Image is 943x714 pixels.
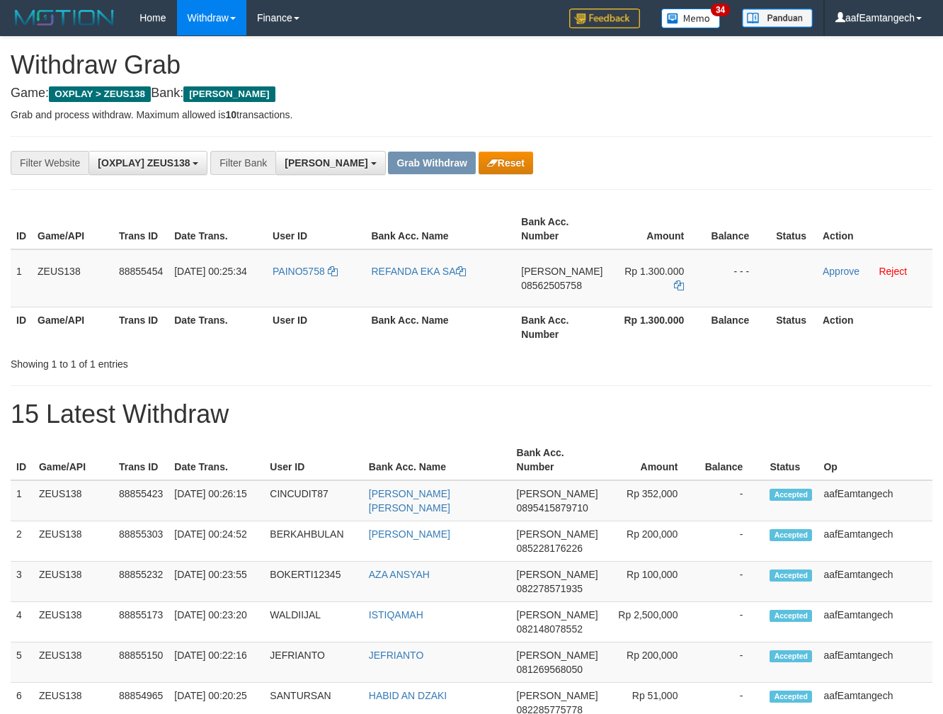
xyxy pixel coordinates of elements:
th: Balance [705,209,770,249]
td: Rp 200,000 [604,521,699,562]
td: Rp 352,000 [604,480,699,521]
td: [DATE] 00:24:52 [168,521,264,562]
th: Bank Acc. Number [515,307,608,347]
td: WALDIIJAL [264,602,362,642]
td: 5 [11,642,33,683]
th: Op [818,440,932,480]
div: Filter Bank [210,151,275,175]
th: Date Trans. [168,440,264,480]
a: Approve [823,266,859,277]
td: aafEamtangech [818,602,932,642]
th: Bank Acc. Number [515,209,608,249]
td: ZEUS138 [33,562,113,602]
p: Grab and process withdraw. Maximum allowed is transactions. [11,108,932,122]
strong: 10 [225,109,236,120]
td: 1 [11,480,33,521]
td: [DATE] 00:22:16 [168,642,264,683]
div: Filter Website [11,151,88,175]
th: ID [11,440,33,480]
a: HABID AN DZAKI [369,690,447,701]
button: Reset [479,152,533,174]
td: 88855232 [113,562,168,602]
td: aafEamtangech [818,521,932,562]
a: ISTIQAMAH [369,609,423,620]
td: CINCUDIT87 [264,480,362,521]
span: Accepted [770,529,812,541]
h1: Withdraw Grab [11,51,932,79]
td: JEFRIANTO [264,642,362,683]
span: Accepted [770,650,812,662]
img: Button%20Memo.svg [661,8,721,28]
img: panduan.png [742,8,813,28]
th: Game/API [32,209,113,249]
th: Status [770,307,817,347]
td: Rp 100,000 [604,562,699,602]
th: Rp 1.300.000 [608,307,705,347]
th: Bank Acc. Number [511,440,604,480]
th: User ID [267,209,365,249]
td: 88855173 [113,602,168,642]
a: [PERSON_NAME] [369,528,450,540]
button: [OXPLAY] ZEUS138 [88,151,207,175]
th: User ID [267,307,365,347]
th: Game/API [32,307,113,347]
td: 3 [11,562,33,602]
span: Copy 08562505758 to clipboard [521,280,582,291]
td: 88855423 [113,480,168,521]
a: REFANDA EKA SA [371,266,465,277]
td: 1 [11,249,32,307]
span: [OXPLAY] ZEUS138 [98,157,190,169]
span: PAINO5758 [273,266,325,277]
span: Copy 082278571935 to clipboard [517,583,583,594]
th: Amount [608,209,705,249]
th: Trans ID [113,307,168,347]
span: OXPLAY > ZEUS138 [49,86,151,102]
td: ZEUS138 [32,249,113,307]
th: Status [764,440,818,480]
a: PAINO5758 [273,266,338,277]
a: AZA ANSYAH [369,569,430,580]
td: aafEamtangech [818,562,932,602]
td: [DATE] 00:26:15 [168,480,264,521]
td: ZEUS138 [33,521,113,562]
th: Bank Acc. Name [363,440,511,480]
td: 88855303 [113,521,168,562]
a: JEFRIANTO [369,650,424,661]
span: Rp 1.300.000 [624,266,684,277]
button: [PERSON_NAME] [275,151,385,175]
span: Copy 085228176226 to clipboard [517,543,583,554]
a: [PERSON_NAME] [PERSON_NAME] [369,488,450,514]
td: BERKAHBULAN [264,521,362,562]
span: Accepted [770,691,812,703]
span: Accepted [770,489,812,501]
th: Bank Acc. Name [365,307,515,347]
span: [DATE] 00:25:34 [174,266,246,277]
th: Trans ID [113,209,168,249]
td: [DATE] 00:23:55 [168,562,264,602]
th: ID [11,307,32,347]
span: [PERSON_NAME] [517,609,598,620]
td: - [699,642,764,683]
th: Balance [699,440,764,480]
a: Reject [879,266,907,277]
th: Status [770,209,817,249]
span: Copy 082148078552 to clipboard [517,623,583,635]
td: [DATE] 00:23:20 [168,602,264,642]
a: Copy 1300000 to clipboard [674,280,684,291]
th: Game/API [33,440,113,480]
img: MOTION_logo.png [11,7,118,28]
th: Trans ID [113,440,168,480]
span: Accepted [770,610,812,622]
span: [PERSON_NAME] [517,690,598,701]
td: ZEUS138 [33,642,113,683]
td: - [699,562,764,602]
td: ZEUS138 [33,602,113,642]
span: [PERSON_NAME] [517,528,598,540]
th: Action [817,307,932,347]
div: Showing 1 to 1 of 1 entries [11,351,382,371]
th: Bank Acc. Name [365,209,515,249]
button: Grab Withdraw [388,152,475,174]
td: BOKERTI12345 [264,562,362,602]
td: ZEUS138 [33,480,113,521]
th: Date Trans. [168,307,267,347]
